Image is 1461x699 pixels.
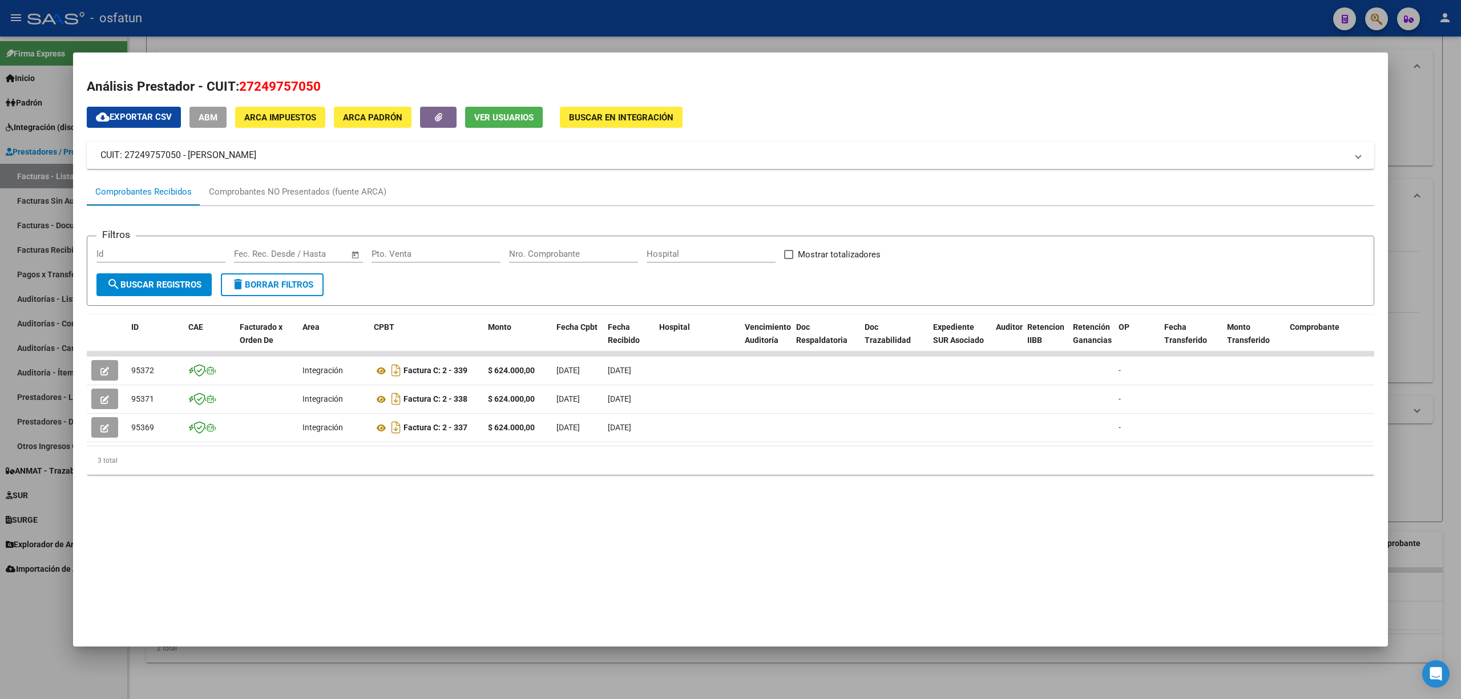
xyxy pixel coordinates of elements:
span: Retencion IIBB [1027,322,1064,345]
datatable-header-cell: OP [1114,315,1160,365]
span: Facturado x Orden De [240,322,282,345]
datatable-header-cell: Monto Transferido [1222,315,1285,365]
input: Fecha inicio [234,249,280,259]
span: Integración [302,394,343,403]
datatable-header-cell: CAE [184,315,235,365]
span: [DATE] [608,394,631,403]
div: Open Intercom Messenger [1422,660,1450,688]
span: Integración [302,366,343,375]
span: Comprobante [1290,322,1339,332]
span: ARCA Impuestos [244,112,316,123]
div: 3 total [87,446,1374,475]
span: 27249757050 [239,79,321,94]
span: Mostrar totalizadores [798,248,881,261]
strong: Factura C: 2 - 339 [403,366,467,375]
button: Buscar en Integración [560,107,683,128]
span: [DATE] [556,423,580,432]
span: - [1119,394,1121,403]
span: [DATE] [608,366,631,375]
h2: Análisis Prestador - CUIT: [87,77,1374,96]
button: Open calendar [349,248,362,261]
strong: Factura C: 2 - 337 [403,423,467,433]
span: [DATE] [556,394,580,403]
span: ARCA Padrón [343,112,402,123]
datatable-header-cell: CPBT [369,315,483,365]
datatable-header-cell: Fecha Recibido [603,315,655,365]
i: Descargar documento [389,361,403,379]
i: Descargar documento [389,390,403,408]
datatable-header-cell: Retencion IIBB [1023,315,1068,365]
span: ABM [199,112,217,123]
span: ID [131,322,139,332]
i: Descargar documento [389,418,403,437]
span: Fecha Transferido [1164,322,1207,345]
span: CAE [188,322,203,332]
button: Ver Usuarios [465,107,543,128]
datatable-header-cell: Doc Respaldatoria [792,315,860,365]
span: 95372 [131,366,154,375]
span: Auditoria [996,322,1030,332]
div: Comprobantes NO Presentados (fuente ARCA) [209,185,386,199]
div: Comprobantes Recibidos [95,185,192,199]
button: ABM [189,107,227,128]
span: 95371 [131,394,154,403]
mat-icon: delete [231,277,245,291]
span: Fecha Cpbt [556,322,598,332]
span: Exportar CSV [96,112,172,122]
span: Fecha Recibido [608,322,640,345]
datatable-header-cell: Fecha Cpbt [552,315,603,365]
datatable-header-cell: Doc Trazabilidad [860,315,929,365]
span: Monto [488,322,511,332]
mat-panel-title: CUIT: 27249757050 - [PERSON_NAME] [100,148,1347,162]
datatable-header-cell: Vencimiento Auditoría [740,315,792,365]
mat-icon: cloud_download [96,110,110,124]
datatable-header-cell: Retención Ganancias [1068,315,1114,365]
strong: Factura C: 2 - 338 [403,395,467,404]
span: 95369 [131,423,154,432]
span: Doc Trazabilidad [865,322,911,345]
strong: $ 624.000,00 [488,394,535,403]
datatable-header-cell: Fecha Transferido [1160,315,1222,365]
span: [DATE] [556,366,580,375]
span: Borrar Filtros [231,280,313,290]
span: Vencimiento Auditoría [745,322,791,345]
datatable-header-cell: ID [127,315,184,365]
strong: $ 624.000,00 [488,366,535,375]
span: Doc Respaldatoria [796,322,847,345]
button: Borrar Filtros [221,273,324,296]
span: OP [1119,322,1129,332]
span: Buscar Registros [107,280,201,290]
datatable-header-cell: Area [298,315,369,365]
span: Area [302,322,320,332]
span: CPBT [374,322,394,332]
datatable-header-cell: Comprobante [1285,315,1388,365]
span: Buscar en Integración [569,112,673,123]
mat-icon: search [107,277,120,291]
h3: Filtros [96,227,136,242]
input: Fecha fin [290,249,346,259]
strong: $ 624.000,00 [488,423,535,432]
span: Retención Ganancias [1073,322,1112,345]
datatable-header-cell: Facturado x Orden De [235,315,298,365]
span: - [1119,423,1121,432]
datatable-header-cell: Monto [483,315,552,365]
span: Hospital [659,322,690,332]
span: Ver Usuarios [474,112,534,123]
datatable-header-cell: Hospital [655,315,740,365]
span: Expediente SUR Asociado [933,322,984,345]
button: Exportar CSV [87,107,181,128]
span: [DATE] [608,423,631,432]
datatable-header-cell: Expediente SUR Asociado [929,315,991,365]
button: ARCA Impuestos [235,107,325,128]
datatable-header-cell: Auditoria [991,315,1023,365]
mat-expansion-panel-header: CUIT: 27249757050 - [PERSON_NAME] [87,142,1374,169]
span: - [1119,366,1121,375]
span: Monto Transferido [1227,322,1270,345]
button: ARCA Padrón [334,107,411,128]
button: Buscar Registros [96,273,212,296]
span: Integración [302,423,343,432]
